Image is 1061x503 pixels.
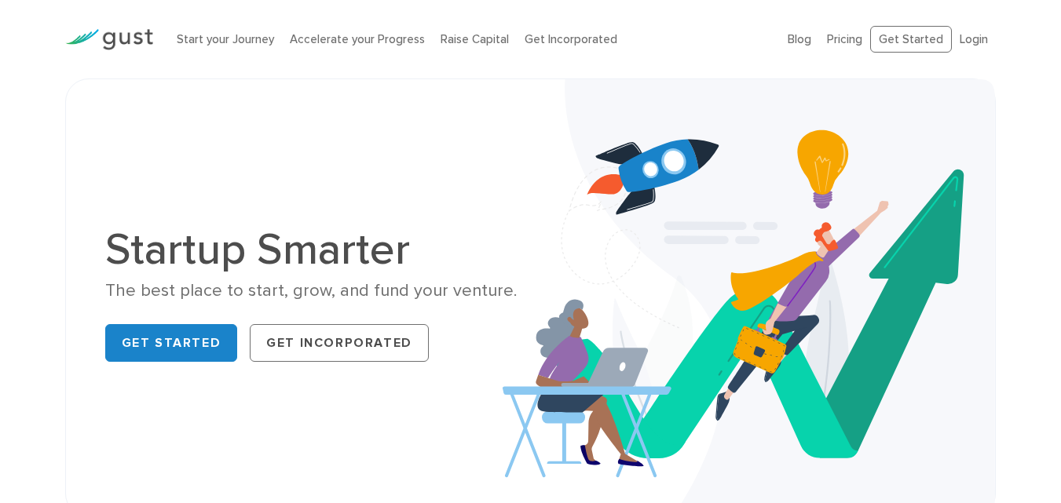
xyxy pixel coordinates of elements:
a: Start your Journey [177,32,274,46]
a: Blog [788,32,811,46]
a: Login [960,32,988,46]
h1: Startup Smarter [105,228,519,272]
a: Accelerate your Progress [290,32,425,46]
a: Get Started [105,324,238,362]
a: Raise Capital [441,32,509,46]
div: The best place to start, grow, and fund your venture. [105,279,519,302]
a: Get Started [870,26,952,53]
img: Gust Logo [65,29,153,50]
a: Get Incorporated [250,324,429,362]
a: Get Incorporated [525,32,617,46]
a: Pricing [827,32,862,46]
